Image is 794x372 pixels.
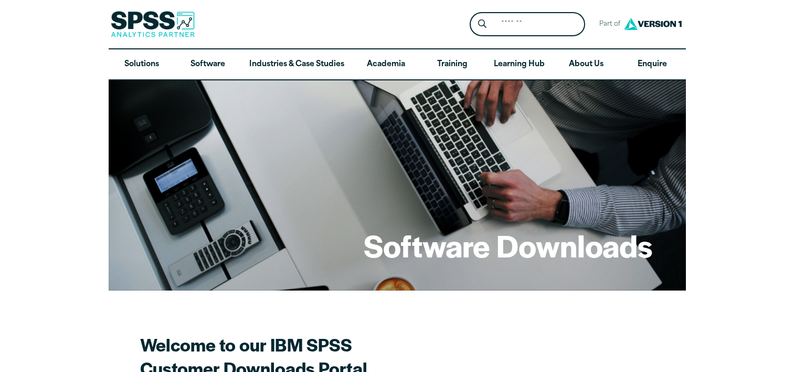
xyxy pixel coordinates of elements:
button: Search magnifying glass icon [472,15,492,34]
span: Part of [594,17,621,32]
a: Academia [353,49,419,80]
a: Enquire [619,49,685,80]
img: SPSS Analytics Partner [111,11,195,37]
img: Version1 Logo [621,14,684,34]
h1: Software Downloads [364,225,652,266]
a: About Us [553,49,619,80]
nav: Desktop version of site main menu [109,49,686,80]
a: Industries & Case Studies [241,49,353,80]
a: Solutions [109,49,175,80]
svg: Search magnifying glass icon [478,19,486,28]
form: Site Header Search Form [470,12,585,37]
a: Learning Hub [485,49,553,80]
a: Software [175,49,241,80]
a: Training [419,49,485,80]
